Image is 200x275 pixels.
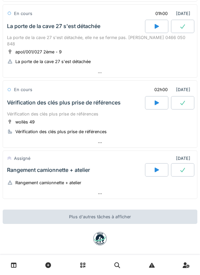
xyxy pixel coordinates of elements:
[7,111,193,117] div: Vérification des clés plus prise de références
[7,23,100,29] div: La porte de la cave 27 s'est détachée
[15,49,62,55] div: apol/001/027 2ème - 9
[149,83,193,96] div: [DATE]
[14,155,30,162] div: Assigné
[7,99,121,106] div: Vérification des clés plus prise de références
[150,7,193,20] div: [DATE]
[15,58,91,65] div: La porte de la cave 27 s'est détachée
[14,86,32,93] div: En cours
[15,119,35,125] div: wollès 49
[7,167,90,173] div: Rangement camionnette + atelier
[154,86,168,93] div: 02h00
[15,180,81,186] div: Rangement camionnette + atelier
[93,232,107,245] img: badge-BVDL4wpA.svg
[3,210,197,224] div: Plus d'autres tâches à afficher
[14,10,32,17] div: En cours
[7,34,193,47] div: La porte de la cave 27 s'est détachée, elle ne se ferme pas. [PERSON_NAME] 0466 050 848
[155,10,168,17] div: 01h00
[176,155,193,162] div: [DATE]
[15,128,107,135] div: Vérification des clés plus prise de références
